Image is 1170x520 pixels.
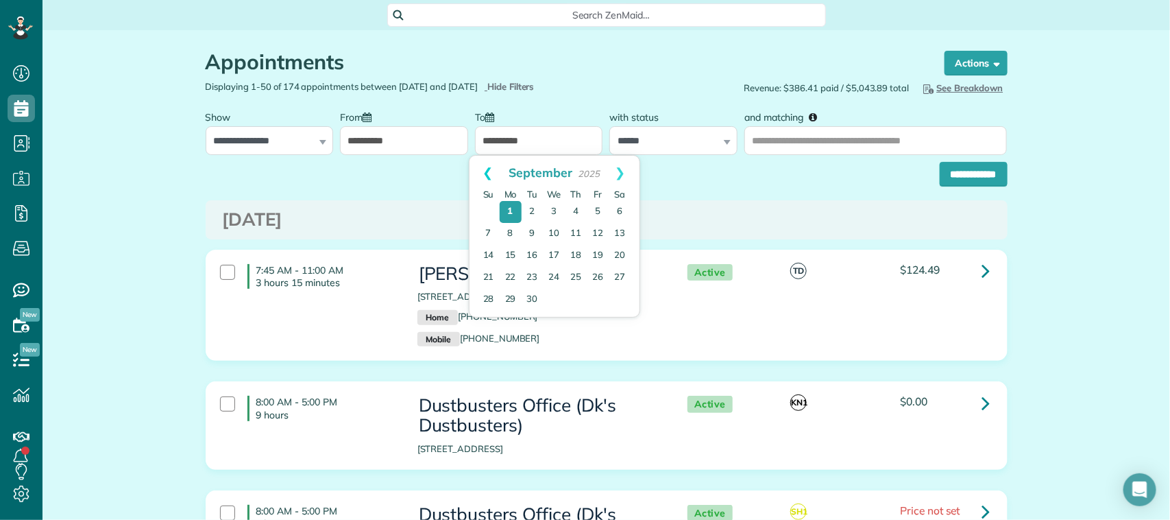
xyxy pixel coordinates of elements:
a: 21 [478,267,500,289]
a: 14 [478,245,500,267]
a: 13 [609,223,631,245]
label: From [340,104,378,129]
a: 16 [522,245,544,267]
span: New [20,308,40,322]
h3: [PERSON_NAME] [417,264,660,284]
a: 10 [544,223,565,245]
a: 3 [544,201,565,223]
a: 27 [609,267,631,289]
h4: 7:45 AM - 11:00 AM [247,264,397,289]
h1: Appointments [206,51,918,73]
a: Mobile[PHONE_NUMBER] [417,333,540,344]
small: Home [417,310,458,325]
a: 19 [587,245,609,267]
span: SH1 [790,504,807,520]
span: Price not set [900,504,960,517]
span: See Breakdown [921,82,1003,93]
a: 2 [522,201,544,223]
span: TD [790,263,807,279]
p: 9 hours [256,409,397,421]
button: Actions [944,51,1008,75]
span: New [20,343,40,357]
p: [STREET_ADDRESS] [417,290,660,303]
span: Revenue: $386.41 paid / $5,043.89 total [744,82,909,95]
span: 2025 [578,168,600,179]
a: 23 [522,267,544,289]
span: Active [687,396,733,413]
h4: 8:00 AM - 5:00 PM [247,396,397,421]
a: Hide Filters [485,81,535,92]
a: 12 [587,223,609,245]
span: Saturday [615,189,626,200]
label: and matching [744,104,827,129]
span: Wednesday [548,189,561,200]
div: Open Intercom Messenger [1123,473,1156,506]
a: 30 [522,289,544,311]
span: $0.00 [900,394,927,408]
span: Sunday [483,189,494,200]
a: 4 [565,201,587,223]
a: 6 [609,201,631,223]
a: 18 [565,245,587,267]
span: $124.49 [900,263,940,276]
a: 26 [587,267,609,289]
span: KN1 [790,394,807,411]
span: Monday [504,189,517,200]
div: Displaying 1-50 of 174 appointments between [DATE] and [DATE] [195,80,607,93]
a: 22 [500,267,522,289]
p: 3 hours 15 minutes [256,276,397,289]
a: 11 [565,223,587,245]
a: 28 [478,289,500,311]
p: [STREET_ADDRESS] [417,442,660,456]
a: 7 [478,223,500,245]
a: 9 [522,223,544,245]
a: Prev [470,156,507,190]
a: Next [602,156,639,190]
a: 17 [544,245,565,267]
span: Friday [594,189,602,200]
a: 24 [544,267,565,289]
a: 8 [500,223,522,245]
h3: [DATE] [223,210,990,230]
a: Home[PHONE_NUMBER] [417,311,538,322]
h3: Dustbusters Office (Dk's Dustbusters) [417,396,660,435]
span: Active [687,264,733,281]
small: Mobile [417,332,460,347]
a: 29 [500,289,522,311]
span: Hide Filters [487,80,535,93]
span: Tuesday [527,189,537,200]
a: 25 [565,267,587,289]
span: September [509,165,572,180]
a: 1 [500,201,522,223]
a: 20 [609,245,631,267]
a: 5 [587,201,609,223]
label: To [475,104,501,129]
button: See Breakdown [916,80,1008,95]
a: 15 [500,245,522,267]
span: Thursday [571,189,582,200]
